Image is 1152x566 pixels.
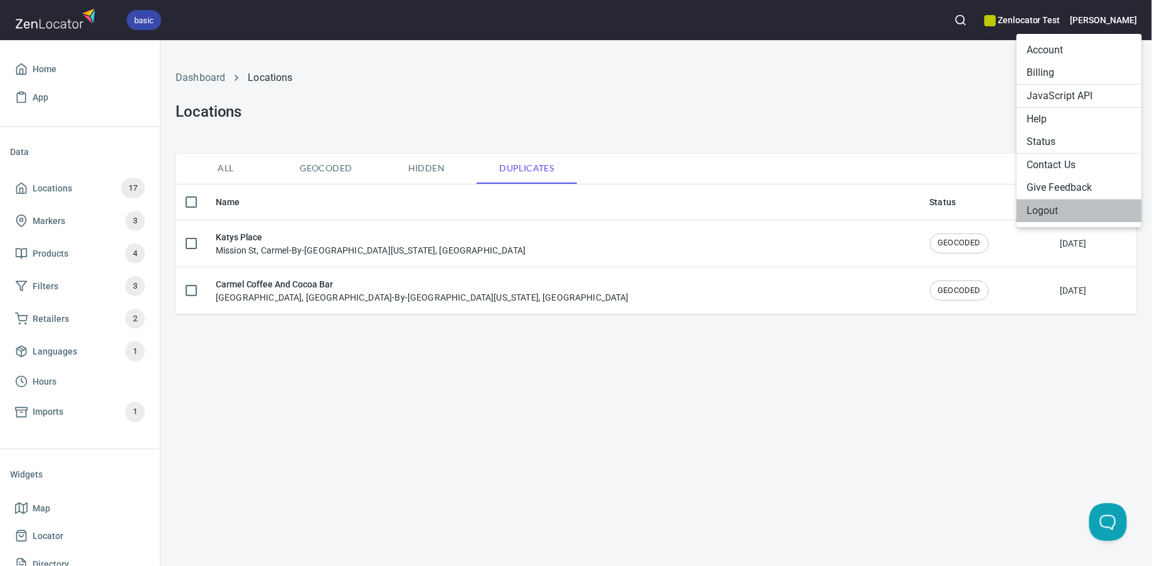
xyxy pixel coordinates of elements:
[1017,200,1142,222] li: Logout
[1017,176,1142,199] li: Give Feedback
[1017,154,1142,176] li: Contact Us
[1017,108,1142,131] a: Help
[1017,61,1142,84] li: Billing
[1017,131,1142,153] a: Status
[1017,39,1142,61] li: Account
[1017,85,1142,107] a: JavaScript API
